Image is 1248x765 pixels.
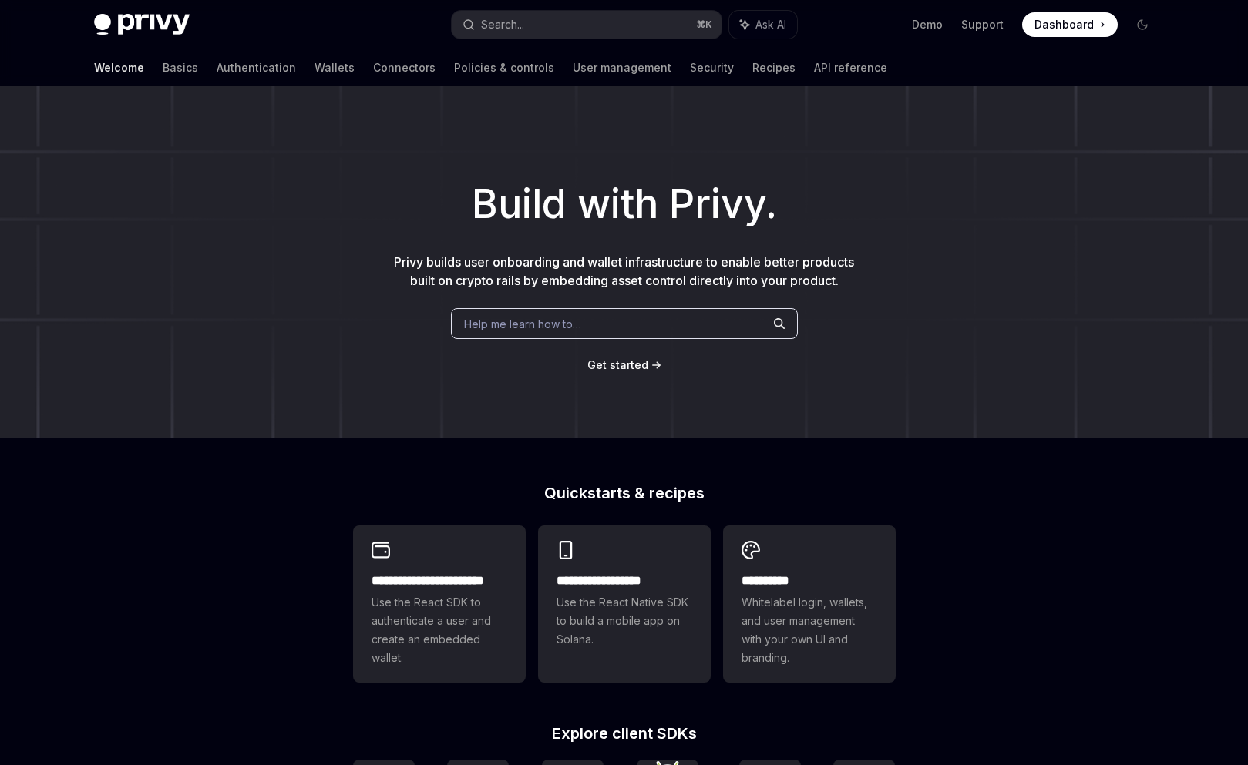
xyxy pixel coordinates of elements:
[94,14,190,35] img: dark logo
[814,49,887,86] a: API reference
[752,49,796,86] a: Recipes
[587,357,648,373] a: Get started
[217,49,296,86] a: Authentication
[690,49,734,86] a: Security
[454,49,554,86] a: Policies & controls
[373,49,436,86] a: Connectors
[464,316,581,332] span: Help me learn how to…
[573,49,671,86] a: User management
[557,593,692,649] span: Use the React Native SDK to build a mobile app on Solana.
[1022,12,1118,37] a: Dashboard
[163,49,198,86] a: Basics
[353,485,896,501] h2: Quickstarts & recipes
[961,17,1004,32] a: Support
[452,11,722,39] button: Search...⌘K
[481,15,524,34] div: Search...
[696,18,712,31] span: ⌘ K
[723,525,896,683] a: **** *****Whitelabel login, wallets, and user management with your own UI and branding.
[1130,12,1155,37] button: Toggle dark mode
[25,174,1223,234] h1: Build with Privy.
[1034,17,1094,32] span: Dashboard
[394,254,854,288] span: Privy builds user onboarding and wallet infrastructure to enable better products built on crypto ...
[372,593,507,667] span: Use the React SDK to authenticate a user and create an embedded wallet.
[94,49,144,86] a: Welcome
[538,525,711,683] a: **** **** **** ***Use the React Native SDK to build a mobile app on Solana.
[315,49,355,86] a: Wallets
[755,17,786,32] span: Ask AI
[353,726,896,741] h2: Explore client SDKs
[742,593,877,667] span: Whitelabel login, wallets, and user management with your own UI and branding.
[729,11,797,39] button: Ask AI
[587,358,648,371] span: Get started
[912,17,943,32] a: Demo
